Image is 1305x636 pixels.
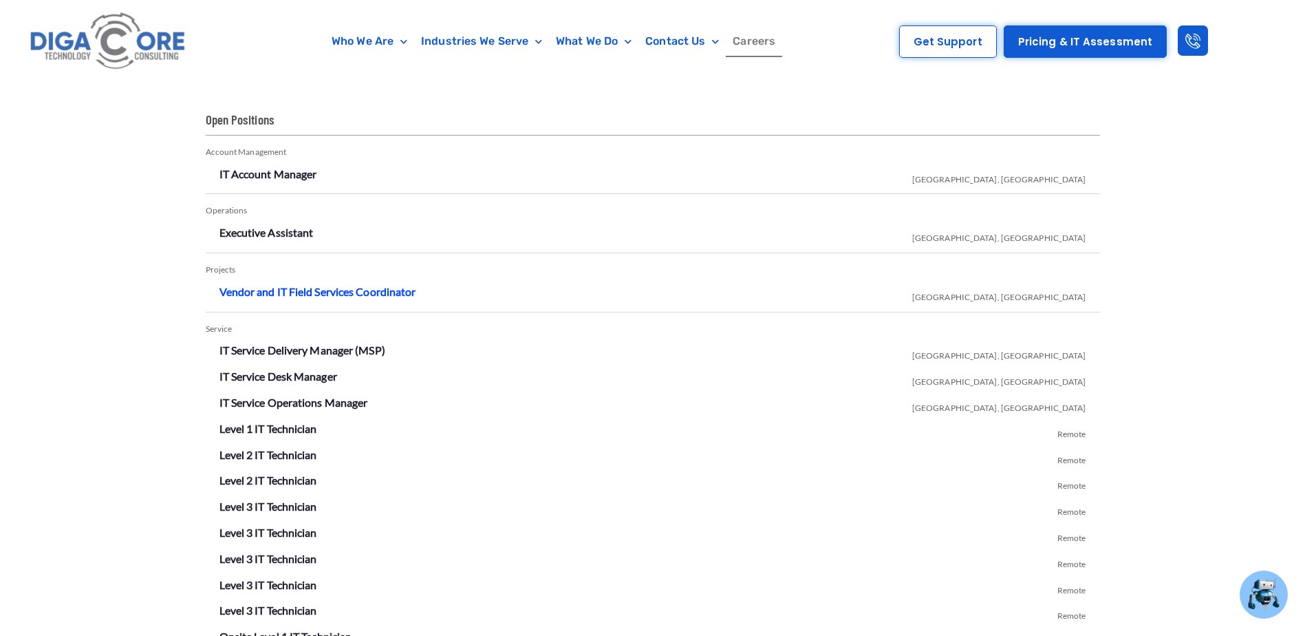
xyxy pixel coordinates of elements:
[257,25,850,57] nav: Menu
[1057,496,1086,522] span: Remote
[219,285,416,298] a: Vendor and IT Field Services Coordinator
[325,25,414,57] a: Who We Are
[219,370,337,383] a: IT Service Desk Manager
[219,448,317,461] a: Level 2 IT Technician
[912,222,1086,248] span: [GEOGRAPHIC_DATA], [GEOGRAPHIC_DATA]
[219,552,317,565] a: Level 3 IT Technician
[1057,418,1086,445] span: Remote
[912,392,1086,418] span: [GEOGRAPHIC_DATA], [GEOGRAPHIC_DATA]
[206,112,1100,136] h2: Open Positions
[219,500,317,513] a: Level 3 IT Technician
[1004,25,1167,58] a: Pricing & IT Assessment
[1057,470,1086,496] span: Remote
[219,343,385,357] a: IT Service Delivery Manager (MSP)
[206,260,1100,280] div: Projects
[219,396,368,409] a: IT Service Operations Manager
[414,25,549,57] a: Industries We Serve
[1057,575,1086,601] span: Remote
[219,526,317,539] a: Level 3 IT Technician
[912,282,1086,308] span: [GEOGRAPHIC_DATA], [GEOGRAPHIC_DATA]
[912,340,1086,366] span: [GEOGRAPHIC_DATA], [GEOGRAPHIC_DATA]
[914,36,982,47] span: Get Support
[1057,522,1086,549] span: Remote
[219,226,314,239] a: Executive Assistant
[206,319,1100,339] div: Service
[549,25,638,57] a: What We Do
[726,25,782,57] a: Careers
[1057,445,1086,471] span: Remote
[206,142,1100,162] div: Account Management
[219,167,317,180] a: IT Account Manager
[219,422,317,435] a: Level 1 IT Technician
[912,366,1086,392] span: [GEOGRAPHIC_DATA], [GEOGRAPHIC_DATA]
[912,164,1086,190] span: [GEOGRAPHIC_DATA], [GEOGRAPHIC_DATA]
[638,25,726,57] a: Contact Us
[219,578,317,591] a: Level 3 IT Technician
[1057,600,1086,626] span: Remote
[899,25,997,58] a: Get Support
[219,604,317,617] a: Level 3 IT Technician
[26,7,191,76] img: Digacore logo 1
[1057,549,1086,575] span: Remote
[219,474,317,487] a: Level 2 IT Technician
[1018,36,1152,47] span: Pricing & IT Assessment
[206,201,1100,221] div: Operations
